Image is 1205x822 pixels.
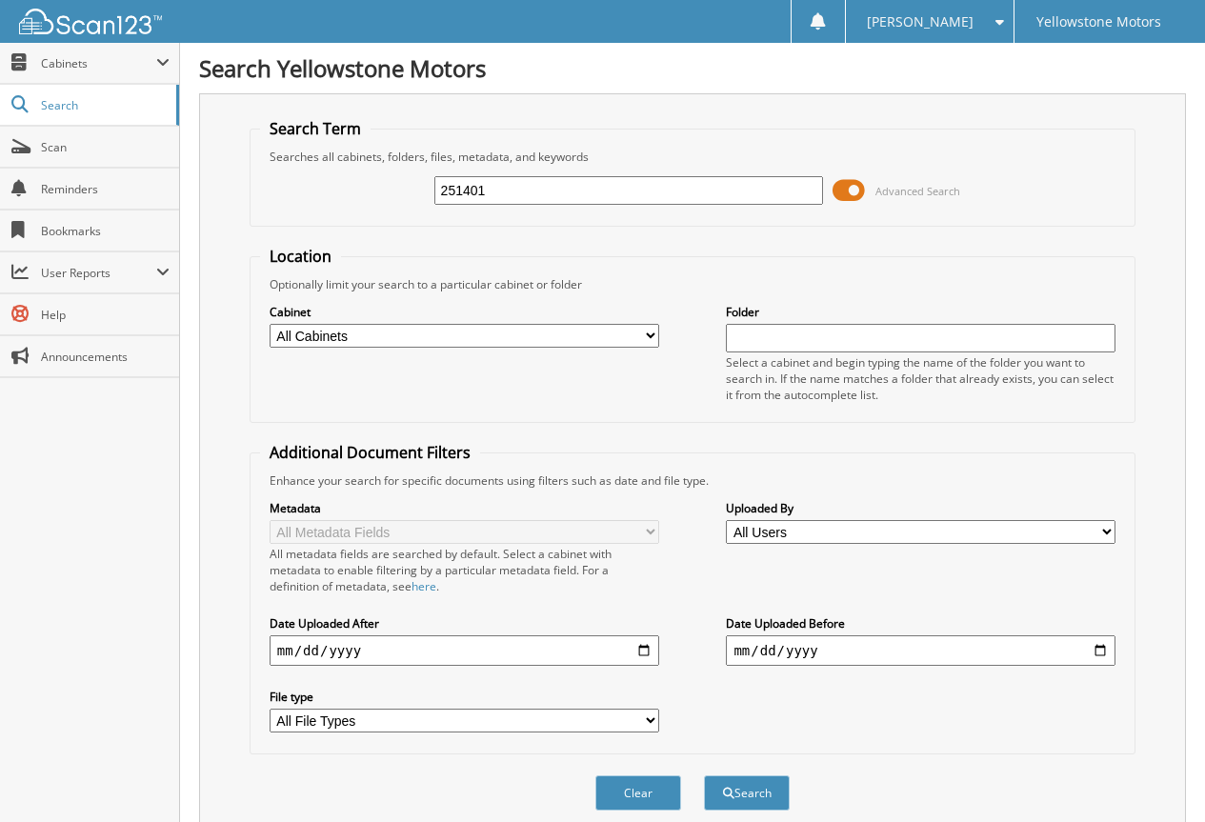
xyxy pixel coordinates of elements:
label: Folder [726,304,1115,320]
span: Reminders [41,181,170,197]
span: Search [41,97,167,113]
label: Date Uploaded Before [726,615,1115,632]
input: start [270,635,659,666]
img: scan123-logo-white.svg [19,9,162,34]
button: Clear [595,775,681,811]
label: Uploaded By [726,500,1115,516]
legend: Location [260,246,341,267]
div: Searches all cabinets, folders, files, metadata, and keywords [260,149,1125,165]
label: Cabinet [270,304,659,320]
label: Date Uploaded After [270,615,659,632]
span: User Reports [41,265,156,281]
span: [PERSON_NAME] [867,16,974,28]
span: Scan [41,139,170,155]
label: Metadata [270,500,659,516]
input: end [726,635,1115,666]
legend: Search Term [260,118,371,139]
div: Select a cabinet and begin typing the name of the folder you want to search in. If the name match... [726,354,1115,403]
h1: Search Yellowstone Motors [199,52,1186,84]
a: here [412,578,436,594]
div: Optionally limit your search to a particular cabinet or folder [260,276,1125,292]
button: Search [704,775,790,811]
span: Yellowstone Motors [1036,16,1161,28]
span: Bookmarks [41,223,170,239]
span: Help [41,307,170,323]
span: Announcements [41,349,170,365]
div: All metadata fields are searched by default. Select a cabinet with metadata to enable filtering b... [270,546,659,594]
label: File type [270,689,659,705]
legend: Additional Document Filters [260,442,480,463]
div: Enhance your search for specific documents using filters such as date and file type. [260,472,1125,489]
span: Advanced Search [875,184,960,198]
span: Cabinets [41,55,156,71]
